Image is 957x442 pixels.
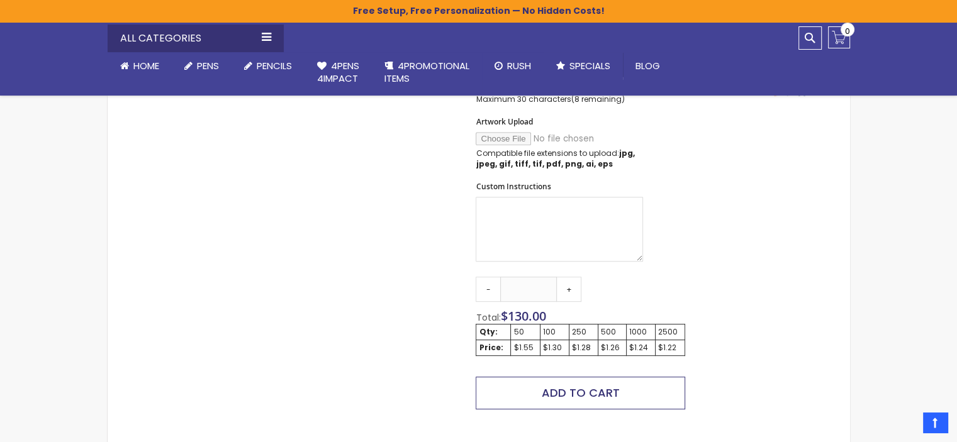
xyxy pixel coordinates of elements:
[476,148,643,169] p: Compatible file extensions to upload:
[476,116,532,127] span: Artwork Upload
[108,25,284,52] div: All Categories
[623,52,673,80] a: Blog
[476,181,551,192] span: Custom Instructions
[479,326,497,337] strong: Qty:
[635,59,660,72] span: Blog
[476,148,634,169] strong: jpg, jpeg, gif, tiff, tif, pdf, png, ai, eps
[197,59,219,72] span: Pens
[845,25,850,37] span: 0
[572,343,595,353] div: $1.28
[828,26,850,48] a: 0
[513,343,537,353] div: $1.55
[923,412,948,433] a: Top
[572,327,595,337] div: 250
[232,52,305,80] a: Pencils
[629,327,652,337] div: 1000
[317,59,359,85] span: 4Pens 4impact
[556,277,581,302] a: +
[305,52,372,93] a: 4Pens4impact
[629,343,652,353] div: $1.24
[507,307,546,324] span: 130.00
[658,327,682,337] div: 2500
[658,343,682,353] div: $1.22
[372,52,482,93] a: 4PROMOTIONALITEMS
[571,94,624,104] span: (8 remaining)
[601,327,624,337] div: 500
[108,52,172,80] a: Home
[542,385,620,401] span: Add to Cart
[543,327,566,337] div: 100
[476,377,685,409] button: Add to Cart
[544,52,623,80] a: Specials
[716,90,837,101] a: 4pens.com certificate URL
[476,311,500,324] span: Total:
[543,343,566,353] div: $1.30
[384,59,469,85] span: 4PROMOTIONAL ITEMS
[569,59,610,72] span: Specials
[476,94,643,104] p: Maximum 30 characters
[476,277,501,302] a: -
[513,327,537,337] div: 50
[500,307,546,324] span: $
[479,342,503,353] strong: Price:
[507,59,531,72] span: Rush
[482,52,544,80] a: Rush
[172,52,232,80] a: Pens
[133,59,159,72] span: Home
[257,59,292,72] span: Pencils
[601,343,624,353] div: $1.26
